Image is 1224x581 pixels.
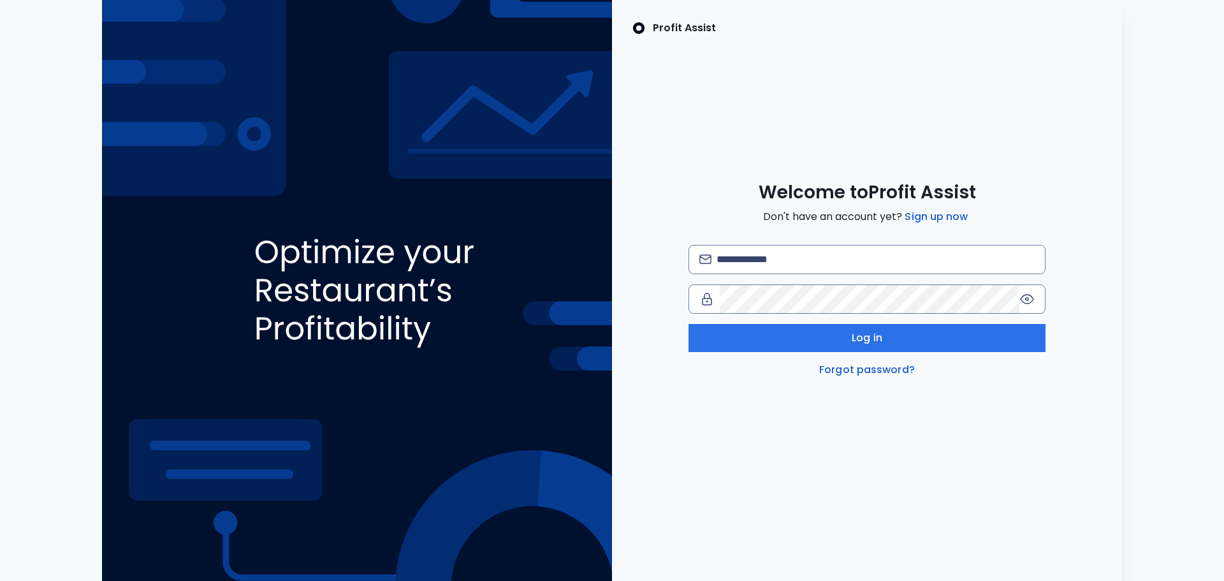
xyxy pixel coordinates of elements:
[653,20,716,36] p: Profit Assist
[759,181,976,204] span: Welcome to Profit Assist
[688,324,1045,352] button: Log in
[852,330,882,346] span: Log in
[817,362,917,378] a: Forgot password?
[632,20,645,36] img: SpotOn Logo
[902,209,970,224] a: Sign up now
[699,254,711,264] img: email
[763,209,970,224] span: Don't have an account yet?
